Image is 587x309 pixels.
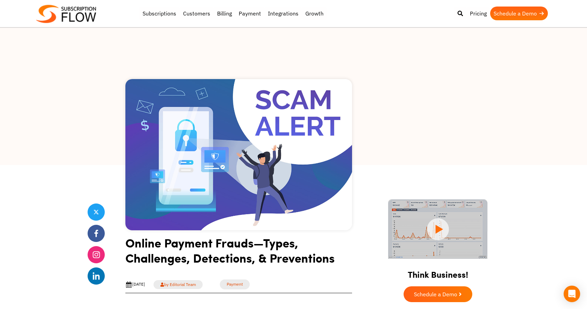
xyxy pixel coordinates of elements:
[36,5,96,23] img: Subscriptionflow
[125,79,352,230] img: Online Payment Fraud Prevention
[466,7,490,20] a: Pricing
[235,7,264,20] a: Payment
[414,291,457,297] span: Schedule a Demo
[180,7,214,20] a: Customers
[139,7,180,20] a: Subscriptions
[388,199,487,259] img: intro video
[125,281,145,288] div: [DATE]
[214,7,235,20] a: Billing
[564,286,580,302] div: Open Intercom Messenger
[490,7,548,20] a: Schedule a Demo
[376,261,500,283] h2: Think Business!
[302,7,327,20] a: Growth
[125,235,352,271] h1: Online Payment Frauds—Types, Challenges, Detections, & Preventions
[264,7,302,20] a: Integrations
[404,286,472,302] a: Schedule a Demo
[154,280,203,289] a: by Editorial Team
[220,279,250,289] a: Payment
